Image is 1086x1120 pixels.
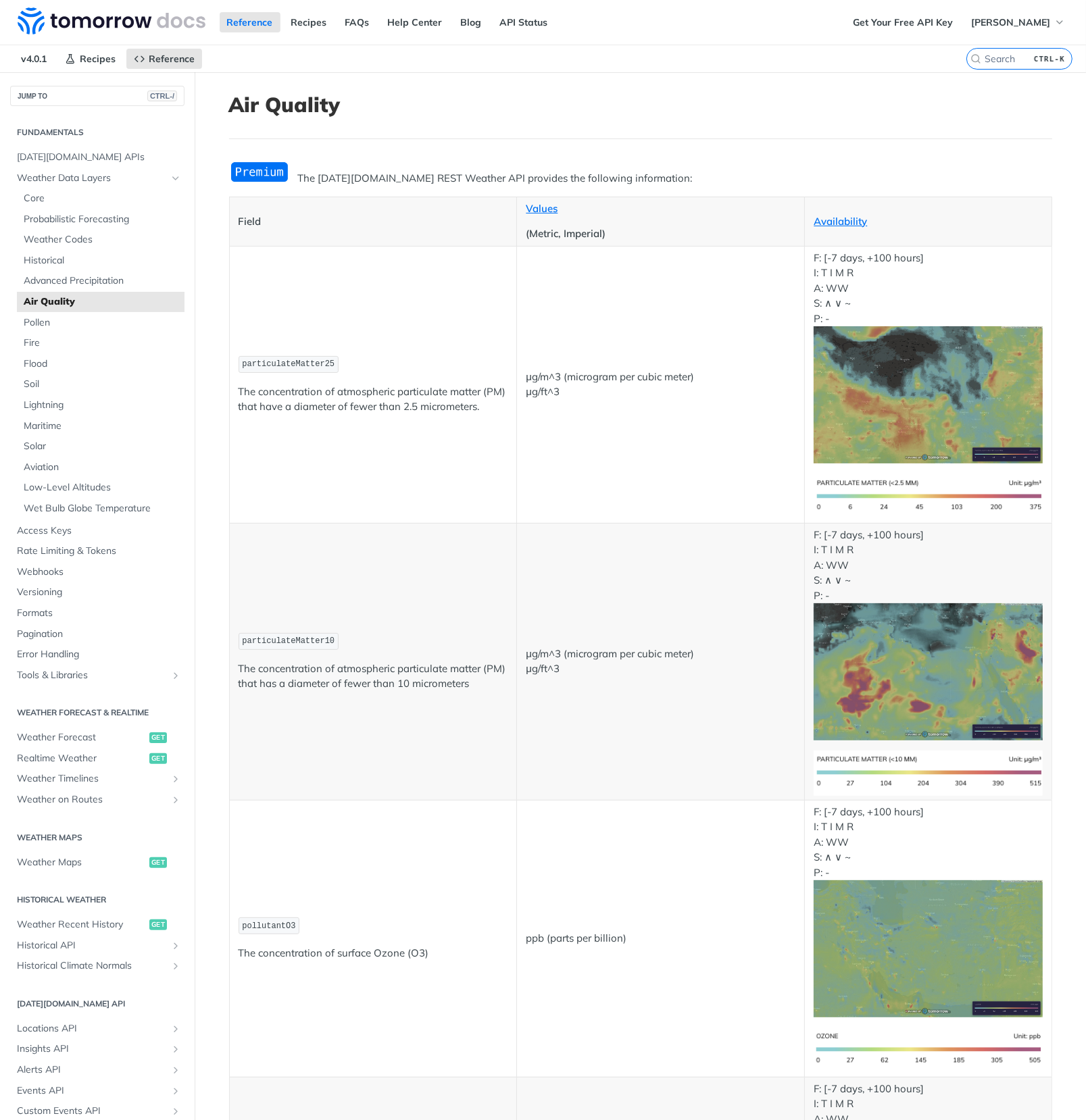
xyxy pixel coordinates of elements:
[24,481,181,494] span: Low-Level Altitudes
[242,636,335,646] span: particulateMatter10
[147,91,177,101] span: CTRL-/
[17,607,181,620] span: Formats
[170,794,181,805] button: Show subpages for Weather on Routes
[17,793,167,807] span: Weather on Routes
[10,86,184,106] button: JUMP TOCTRL-/
[17,172,167,185] span: Weather Data Layers
[10,1060,184,1080] a: Alerts APIShow subpages for Alerts API
[10,728,184,748] a: Weather Forecastget
[10,644,184,665] a: Error Handling
[17,251,184,271] a: Historical
[17,1063,167,1077] span: Alerts API
[18,7,205,34] img: Tomorrow.io Weather API Docs
[526,202,558,215] a: Values
[17,939,167,952] span: Historical API
[149,53,195,65] span: Reference
[239,661,508,692] p: The concentration of atmospheric particulate matter (PM) that has a diameter of fewer than 10 mic...
[338,12,377,32] a: FAQs
[170,1106,181,1117] button: Show subpages for Custom Events API
[14,49,54,69] span: v4.0.1
[17,524,181,538] span: Access Keys
[453,12,489,32] a: Blog
[10,832,184,844] h2: Weather Maps
[10,707,184,719] h2: Weather Forecast & realtime
[814,326,1042,463] img: pm25
[17,731,146,744] span: Weather Forecast
[242,921,295,931] span: pollutantO3
[242,359,335,369] span: particulateMatter25
[24,274,181,288] span: Advanced Precipitation
[17,230,184,250] a: Weather Codes
[126,49,202,69] a: Reference
[17,416,184,436] a: Maritime
[17,1042,167,1056] span: Insights API
[24,233,181,247] span: Weather Codes
[239,946,508,961] p: The concentration of surface Ozone (O3)
[24,399,181,412] span: Lightning
[17,669,167,682] span: Tools & Libraries
[814,388,1042,401] span: Expand image
[17,648,181,661] span: Error Handling
[24,419,181,433] span: Maritime
[170,961,181,971] button: Show subpages for Historical Climate Normals
[17,565,181,579] span: Webhooks
[239,214,508,230] p: Field
[17,188,184,209] a: Core
[17,271,184,291] a: Advanced Precipitation
[17,628,181,641] span: Pagination
[229,93,1052,117] h1: Air Quality
[149,857,167,868] span: get
[17,1104,167,1118] span: Custom Events API
[149,919,167,930] span: get
[10,915,184,935] a: Weather Recent Historyget
[17,151,181,164] span: [DATE][DOMAIN_NAME] APIs
[17,478,184,498] a: Low-Level Altitudes
[17,209,184,230] a: Probabilistic Forecasting
[814,765,1042,778] span: Expand image
[814,805,1042,1017] p: F: [-7 days, +100 hours] I: T I M R A: WW S: ∧ ∨ ~ P: -
[24,336,181,350] span: Fire
[10,582,184,603] a: Versioning
[526,646,795,677] p: μg/m^3 (microgram per cubic meter) μg/ft^3
[24,295,181,309] span: Air Quality
[17,772,167,786] span: Weather Timelines
[526,931,795,946] p: ppb (parts per billion)
[814,750,1042,796] img: pm10
[10,894,184,906] h2: Historical Weather
[17,959,167,973] span: Historical Climate Normals
[220,12,280,32] a: Reference
[17,436,184,457] a: Solar
[17,856,146,869] span: Weather Maps
[24,254,181,268] span: Historical
[10,521,184,541] a: Access Keys
[10,168,184,188] a: Weather Data LayersHide subpages for Weather Data Layers
[170,1044,181,1054] button: Show subpages for Insights API
[80,53,116,65] span: Recipes
[10,956,184,976] a: Historical Climate NormalsShow subpages for Historical Climate Normals
[239,384,508,415] p: The concentration of atmospheric particulate matter (PM) that have a diameter of fewer than 2.5 m...
[10,624,184,644] a: Pagination
[229,171,1052,186] p: The [DATE][DOMAIN_NAME] REST Weather API provides the following information:
[10,748,184,769] a: Realtime Weatherget
[170,940,181,951] button: Show subpages for Historical API
[10,1039,184,1059] a: Insights APIShow subpages for Insights API
[845,12,960,32] a: Get Your Free API Key
[24,502,181,515] span: Wet Bulb Globe Temperature
[814,1042,1042,1055] span: Expand image
[17,292,184,312] a: Air Quality
[526,370,795,400] p: μg/m^3 (microgram per cubic meter) μg/ft^3
[17,499,184,519] a: Wet Bulb Globe Temperature
[493,12,556,32] a: API Status
[57,49,123,69] a: Recipes
[24,192,181,205] span: Core
[17,333,184,353] a: Fire
[964,12,1072,32] button: [PERSON_NAME]
[170,773,181,784] button: Show subpages for Weather Timelines
[24,378,181,391] span: Soil
[17,1084,167,1098] span: Events API
[10,665,184,686] a: Tools & LibrariesShow subpages for Tools & Libraries
[814,488,1042,501] span: Expand image
[170,173,181,184] button: Hide subpages for Weather Data Layers
[24,213,181,226] span: Probabilistic Forecasting
[17,544,181,558] span: Rate Limiting & Tokens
